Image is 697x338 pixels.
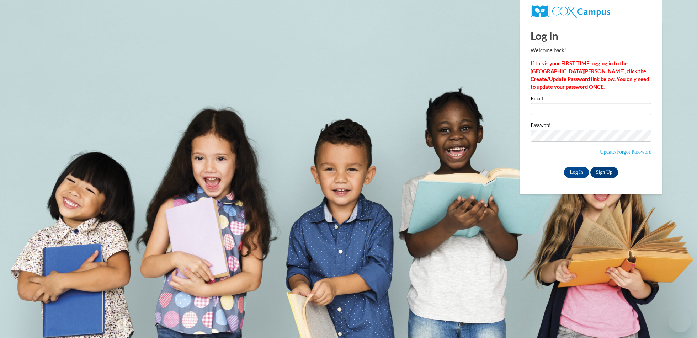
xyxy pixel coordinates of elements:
[531,60,649,90] strong: If this is your FIRST TIME logging in to the [GEOGRAPHIC_DATA][PERSON_NAME], click the Create/Upd...
[531,5,651,18] a: COX Campus
[531,47,651,54] p: Welcome back!
[590,167,618,178] a: Sign Up
[531,96,651,103] label: Email
[531,123,651,130] label: Password
[669,310,691,332] iframe: Button to launch messaging window
[531,5,610,18] img: COX Campus
[531,28,651,43] h1: Log In
[600,149,651,155] a: Update/Forgot Password
[564,167,589,178] input: Log In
